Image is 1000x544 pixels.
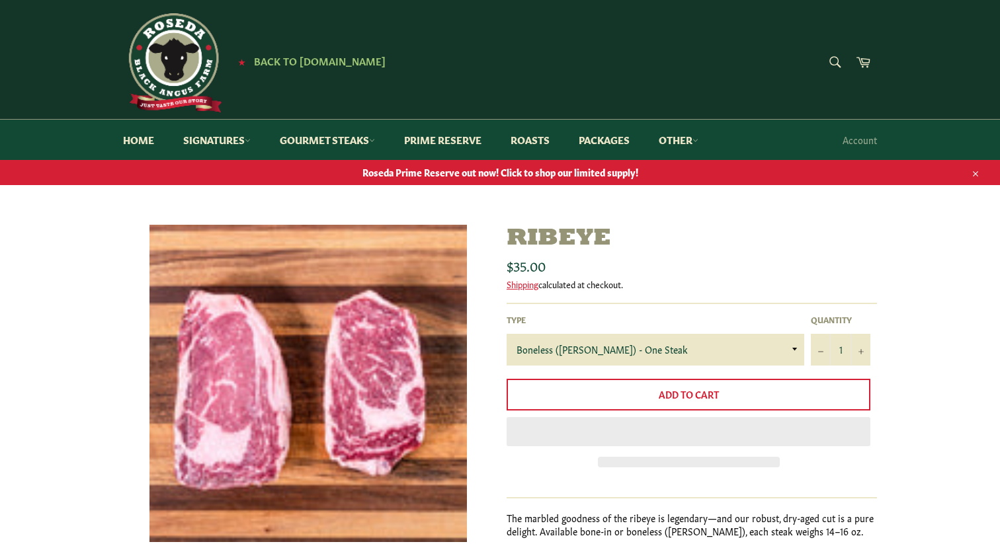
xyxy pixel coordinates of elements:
span: Back to [DOMAIN_NAME] [254,54,386,67]
span: ★ [238,56,245,67]
a: Gourmet Steaks [267,120,388,160]
img: Roseda Beef [123,13,222,112]
span: $35.00 [507,256,546,274]
a: Packages [565,120,643,160]
a: Signatures [170,120,264,160]
button: Increase item quantity by one [851,334,870,366]
a: Other [646,120,712,160]
img: Ribeye [149,225,467,542]
button: Reduce item quantity by one [811,334,831,366]
span: Add to Cart [659,387,719,401]
label: Type [507,314,804,325]
a: Prime Reserve [391,120,495,160]
a: Account [836,120,884,159]
label: Quantity [811,314,870,325]
div: calculated at checkout. [507,278,877,290]
h1: Ribeye [507,225,877,253]
button: Add to Cart [507,379,870,410]
a: Roasts [497,120,563,160]
a: Shipping [507,278,538,290]
a: Home [110,120,167,160]
p: The marbled goodness of the ribeye is legendary—and our robust, dry-aged cut is a pure delight. A... [507,512,877,537]
a: ★ Back to [DOMAIN_NAME] [231,56,386,67]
